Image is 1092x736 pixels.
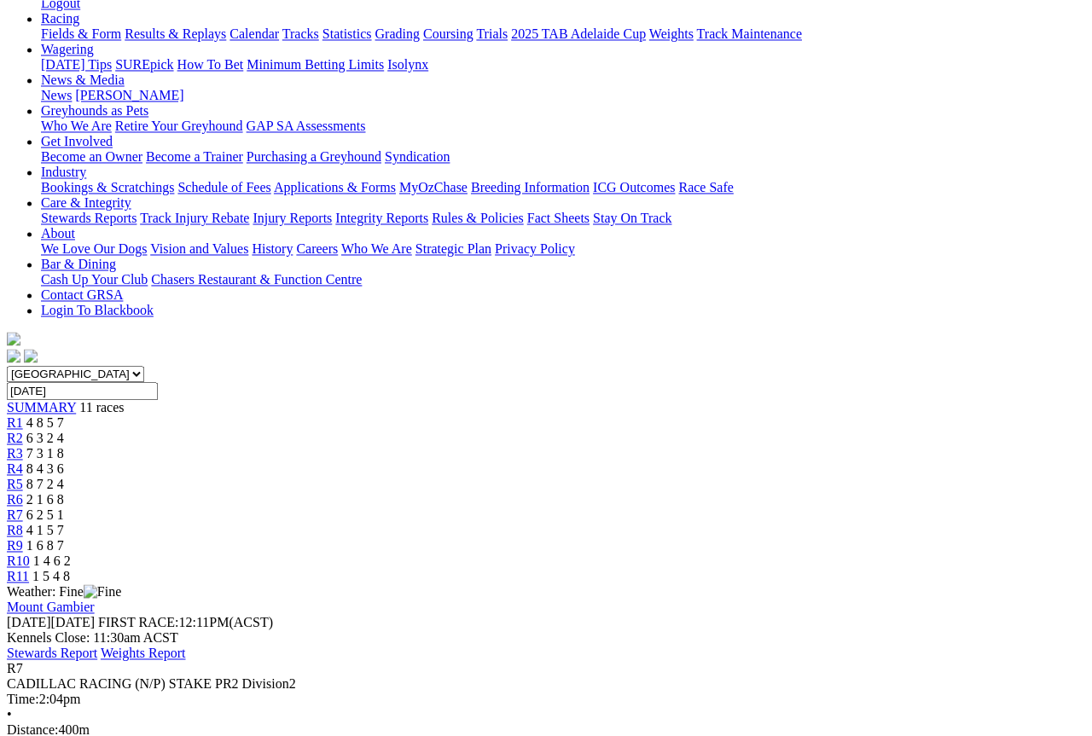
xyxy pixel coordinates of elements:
a: R7 [7,507,23,522]
div: CADILLAC RACING (N/P) STAKE PR2 Division2 [7,676,1085,692]
img: facebook.svg [7,349,20,362]
a: Privacy Policy [495,241,575,256]
a: Coursing [423,26,473,41]
a: Industry [41,165,86,179]
a: Care & Integrity [41,195,131,210]
a: Integrity Reports [335,211,428,225]
img: Fine [84,584,121,600]
img: twitter.svg [24,349,38,362]
a: R3 [7,446,23,461]
a: MyOzChase [399,180,468,194]
a: About [41,226,75,241]
a: Grading [375,26,420,41]
a: Isolynx [387,57,428,72]
span: 8 4 3 6 [26,461,64,476]
a: Chasers Restaurant & Function Centre [151,272,362,287]
a: History [252,241,293,256]
a: Stewards Report [7,646,97,660]
a: [PERSON_NAME] [75,88,183,102]
a: Become a Trainer [146,149,243,164]
div: Kennels Close: 11:30am ACST [7,630,1085,646]
a: ICG Outcomes [593,180,675,194]
div: Industry [41,180,1085,195]
a: R2 [7,431,23,445]
span: FIRST RACE: [98,615,178,629]
span: 8 7 2 4 [26,477,64,491]
span: 7 3 1 8 [26,446,64,461]
a: R8 [7,523,23,537]
a: Applications & Forms [274,180,396,194]
a: Who We Are [41,119,112,133]
a: R4 [7,461,23,476]
a: SUMMARY [7,400,76,414]
div: Bar & Dining [41,272,1085,287]
a: Rules & Policies [432,211,524,225]
a: SUREpick [115,57,173,72]
a: Wagering [41,42,94,56]
a: How To Bet [177,57,244,72]
a: Get Involved [41,134,113,148]
a: [DATE] Tips [41,57,112,72]
a: Trials [476,26,508,41]
div: Greyhounds as Pets [41,119,1085,134]
input: Select date [7,382,158,400]
span: [DATE] [7,615,51,629]
a: Racing [41,11,79,26]
div: 2:04pm [7,692,1085,707]
a: Tracks [282,26,319,41]
span: 12:11PM(ACST) [98,615,273,629]
a: Vision and Values [150,241,248,256]
a: Become an Owner [41,149,142,164]
div: Care & Integrity [41,211,1085,226]
a: Stay On Track [593,211,671,225]
span: Time: [7,692,39,706]
a: Cash Up Your Club [41,272,148,287]
a: Login To Blackbook [41,303,154,317]
div: About [41,241,1085,257]
a: Schedule of Fees [177,180,270,194]
span: R1 [7,415,23,430]
span: R10 [7,553,30,568]
div: News & Media [41,88,1085,103]
a: R9 [7,538,23,553]
a: Contact GRSA [41,287,123,302]
span: R7 [7,661,23,675]
img: logo-grsa-white.png [7,332,20,345]
a: Retire Your Greyhound [115,119,243,133]
a: Fields & Form [41,26,121,41]
a: R11 [7,569,29,583]
a: Mount Gambier [7,600,95,614]
a: News [41,88,72,102]
a: Statistics [322,26,372,41]
a: Minimum Betting Limits [247,57,384,72]
a: Purchasing a Greyhound [247,149,381,164]
a: 2025 TAB Adelaide Cup [511,26,646,41]
div: Racing [41,26,1085,42]
span: 11 races [79,400,124,414]
span: • [7,707,12,722]
span: 1 4 6 2 [33,553,71,568]
a: Who We Are [341,241,412,256]
a: Injury Reports [253,211,332,225]
a: Careers [296,241,338,256]
a: Weights Report [101,646,186,660]
a: Race Safe [678,180,733,194]
a: Track Injury Rebate [140,211,249,225]
a: Stewards Reports [41,211,136,225]
a: Bookings & Scratchings [41,180,174,194]
a: Results & Replays [125,26,226,41]
a: R6 [7,492,23,507]
a: We Love Our Dogs [41,241,147,256]
span: Weather: Fine [7,584,121,599]
a: Strategic Plan [415,241,491,256]
a: Breeding Information [471,180,590,194]
a: R5 [7,477,23,491]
